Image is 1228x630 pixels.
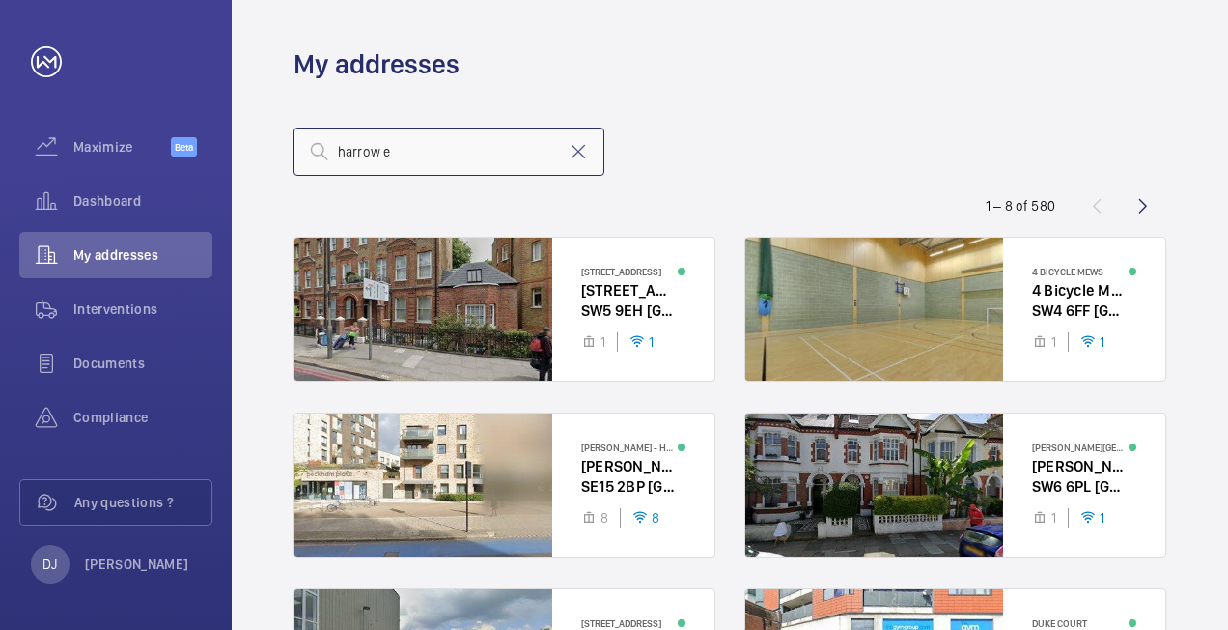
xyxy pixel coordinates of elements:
p: DJ [42,555,57,574]
span: Beta [171,137,197,157]
h1: My addresses [293,46,460,82]
span: Any questions ? [74,493,211,512]
p: [PERSON_NAME] [85,555,189,574]
span: My addresses [73,245,212,265]
span: Documents [73,354,212,373]
span: Compliance [73,408,212,427]
span: Dashboard [73,191,212,211]
span: Maximize [73,137,171,157]
span: Interventions [73,300,212,319]
input: Search by address [293,128,604,176]
div: 1 – 8 of 580 [986,196,1055,215]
